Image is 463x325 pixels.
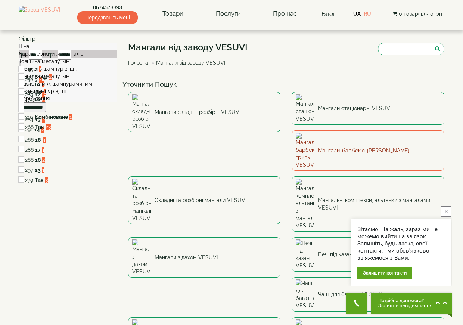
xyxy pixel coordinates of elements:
a: Печі під казан VESUVI Печі під казан VESUVI [292,237,444,272]
span: 23 [46,124,51,130]
div: Ціна [19,43,117,50]
label: Так [35,123,44,131]
img: Мангали складні, розбірні VESUVI [132,94,151,130]
label: 17 [35,146,41,154]
img: Мангали стаціонарні VESUVI [296,94,314,123]
a: RU [364,11,371,17]
span: 1 [69,114,72,120]
label: 23 [35,166,41,174]
span: 268 [25,124,34,130]
span: 310 [25,114,33,120]
a: Мангали з дахом VESUVI Мангали з дахом VESUVI [128,237,281,278]
span: Залиште повідомлення [378,303,432,309]
img: Мангали з дахом VESUVI [132,239,151,275]
span: Потрібна допомога? [378,298,432,303]
a: Мангали-барбекю-гриль VESUVI Мангали-барбекю-[PERSON_NAME] [292,130,444,171]
img: Печі під казан VESUVI [296,239,314,269]
span: 297 [25,167,33,173]
span: 288 [25,157,34,163]
a: 0674573393 [77,4,137,11]
a: Мангальні комплекси, альтанки з мангалами VESUVI Мангальні комплекси, альтанки з мангалами VESUVI [292,176,444,232]
label: 18 [35,156,41,164]
label: Комбіноване [35,113,68,121]
a: Складні та розбірні мангали VESUVI Складні та розбірні мангали VESUVI [128,176,281,224]
h4: Уточнити Пошук [122,81,450,88]
img: Завод VESUVI [19,6,60,22]
h1: Мангали від заводу VESUVI [128,43,248,52]
li: Мангали від заводу VESUVI [150,59,225,66]
a: Головна [128,60,148,66]
span: 0 товар(ів) - 0грн [399,11,442,17]
span: 279 [25,177,33,183]
div: Фарбування [19,95,117,102]
div: Фільтр [19,35,117,43]
div: Товщина металу, мм [19,58,117,65]
label: Так [35,176,44,184]
span: 266 [25,137,34,143]
a: Мангали складні, розбірні VESUVI Мангали складні, розбірні VESUVI [128,92,281,132]
label: 16 [35,136,41,143]
div: Місткість шампурів, шт. [19,65,117,72]
a: Про нас [265,5,304,22]
button: Chat button [371,293,452,314]
img: Мангали-барбекю-гриль VESUVI [296,133,314,168]
img: Складні та розбірні мангали VESUVI [132,179,151,222]
img: Мангальні комплекси, альтанки з мангалами VESUVI [296,179,314,229]
span: 1 [42,147,44,153]
img: Чаші для багаття VESUVI [296,279,314,309]
span: 1 [42,167,44,173]
span: Передзвоніть мені [77,11,137,24]
div: Товщина металу, мм [19,72,117,80]
button: close button [441,206,451,217]
div: Залишити контакти [357,267,412,279]
span: 286 [25,147,34,153]
span: 2 [42,157,45,163]
div: Відстань між шампурами, мм [19,80,117,87]
a: Чаші для багаття VESUVI Чаші для багаття VESUVI [292,277,444,312]
div: Характеристики мангалів [19,50,117,58]
div: Вітаємо! На жаль, зараз ми не можемо вийти на зв'язок. Залишіть, будь ласка, свої контакти, і ми ... [357,226,445,261]
a: Послуги [208,5,248,22]
a: Блог [321,10,336,18]
button: Get Call button [346,293,367,314]
a: Мангали стаціонарні VESUVI Мангали стаціонарні VESUVI [292,92,444,125]
span: 4 [43,137,46,143]
a: Товари [155,5,191,22]
div: К-сть шампурів, шт [19,87,117,95]
a: UA [353,11,361,17]
span: 3 [45,177,48,183]
button: 0 товар(ів) - 0грн [390,10,444,18]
